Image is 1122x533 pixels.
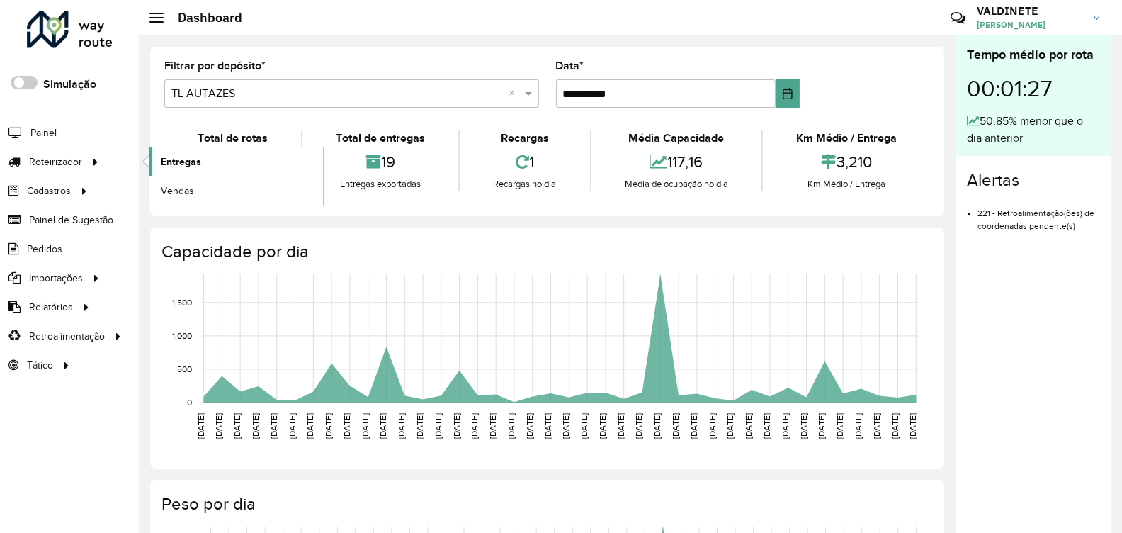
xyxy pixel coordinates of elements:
text: [DATE] [708,413,717,439]
text: [DATE] [433,413,443,439]
text: [DATE] [232,413,242,439]
span: Retroalimentação [29,329,105,344]
text: [DATE] [799,413,808,439]
span: Painel de Sugestão [29,213,113,228]
div: 50,85% menor que o dia anterior [967,113,1100,147]
span: Clear all [509,85,521,102]
text: [DATE] [652,413,662,439]
span: Importações [29,271,83,286]
text: [DATE] [506,413,516,439]
text: [DATE] [214,413,223,439]
h3: VALDINETE [977,4,1083,18]
text: [DATE] [324,413,333,439]
span: Roteirizador [29,155,82,169]
text: [DATE] [762,413,771,439]
a: Vendas [149,176,323,205]
text: [DATE] [452,413,461,439]
text: [DATE] [744,413,753,439]
div: Km Médio / Entrega [766,130,926,147]
text: 500 [177,364,192,374]
text: 1,500 [172,298,192,307]
button: Choose Date [776,79,800,108]
text: [DATE] [726,413,735,439]
text: [DATE] [378,413,387,439]
div: 117,16 [595,147,758,177]
h4: Capacidade por dia [161,242,930,262]
div: Total de rotas [168,130,297,147]
text: [DATE] [872,413,881,439]
h4: Alertas [967,170,1100,191]
text: [DATE] [689,413,698,439]
text: [DATE] [251,413,260,439]
text: [DATE] [415,413,424,439]
a: Entregas [149,147,323,176]
text: [DATE] [561,413,570,439]
label: Data [556,57,584,74]
label: Filtrar por depósito [164,57,266,74]
text: [DATE] [579,413,589,439]
span: Vendas [161,184,194,198]
text: [DATE] [781,413,790,439]
text: 0 [187,398,192,407]
span: Tático [27,358,53,373]
text: [DATE] [196,413,205,439]
text: [DATE] [543,413,552,439]
text: [DATE] [890,413,900,439]
text: [DATE] [854,413,863,439]
div: Entregas exportadas [306,177,455,191]
h4: Peso por dia [161,494,930,515]
div: 1 [463,147,586,177]
div: Recargas no dia [463,177,586,191]
h2: Dashboard [164,10,242,26]
text: [DATE] [525,413,534,439]
text: [DATE] [908,413,917,439]
a: Contato Rápido [943,3,973,33]
div: 3,210 [766,147,926,177]
text: [DATE] [470,413,479,439]
text: [DATE] [635,413,644,439]
text: [DATE] [817,413,826,439]
text: [DATE] [269,413,278,439]
text: [DATE] [598,413,607,439]
li: 221 - Retroalimentação(ões) de coordenadas pendente(s) [977,196,1100,232]
span: [PERSON_NAME] [977,18,1083,31]
div: Média Capacidade [595,130,758,147]
text: [DATE] [616,413,625,439]
div: 00:01:27 [967,64,1100,113]
span: Relatórios [29,300,73,315]
text: [DATE] [397,413,406,439]
div: Km Médio / Entrega [766,177,926,191]
text: [DATE] [835,413,844,439]
div: Tempo médio por rota [967,45,1100,64]
text: [DATE] [288,413,297,439]
label: Simulação [43,76,96,93]
text: [DATE] [342,413,351,439]
div: Total de entregas [306,130,455,147]
div: 19 [306,147,455,177]
text: 1,000 [172,331,192,340]
span: Pedidos [27,242,62,257]
span: Painel [30,125,57,140]
div: Recargas [463,130,586,147]
span: Cadastros [27,184,71,198]
text: [DATE] [361,413,370,439]
text: [DATE] [305,413,314,439]
span: Entregas [161,155,201,169]
text: [DATE] [671,413,680,439]
text: [DATE] [488,413,497,439]
div: Média de ocupação no dia [595,177,758,191]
